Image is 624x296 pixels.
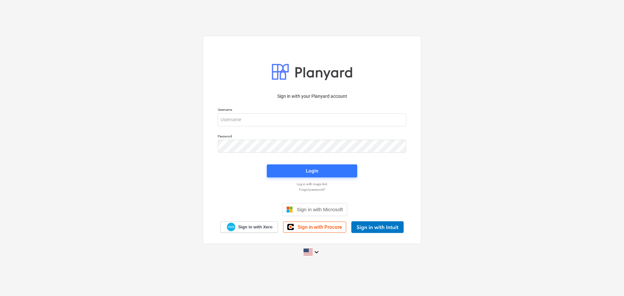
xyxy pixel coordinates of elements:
img: Xero logo [227,223,235,231]
img: Microsoft logo [286,206,293,213]
a: Forgot password? [214,187,409,192]
input: Username [218,113,406,126]
p: Password [218,134,406,140]
div: Login [306,167,318,175]
p: Sign in with your Planyard account [218,93,406,100]
a: Sign in with Xero [220,221,278,233]
span: Sign in with Xero [238,224,272,230]
button: Login [267,164,357,177]
p: Username [218,108,406,113]
a: Sign in with Procore [283,222,346,233]
span: Sign in with Procore [298,224,342,230]
span: Sign in with Microsoft [297,207,343,212]
a: Log in with magic link [214,182,409,186]
i: keyboard_arrow_down [313,248,320,256]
